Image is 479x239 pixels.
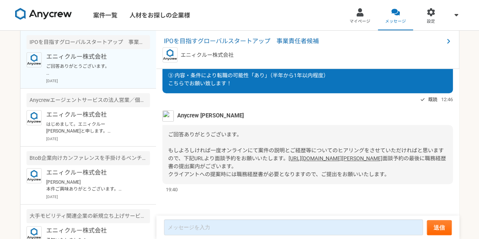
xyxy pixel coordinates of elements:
[46,121,140,134] p: はじめまして。エニィクルー[PERSON_NAME]と申します。 こちらご興味お持ちくださりどうもありがとうございます。 もし案件のページに記載をしている諸条件が合致されそうでしたら、是非一度お...
[349,19,370,25] span: マイページ
[27,52,42,67] img: logo_text_blue_01.png
[46,136,150,142] p: [DATE]
[166,186,178,193] span: 19:40
[27,151,150,165] div: BtoB企業向けカンファレンスを手掛けるベンチャーでの新規事業開発責任者を募集
[168,72,329,86] span: ③ 内容・条件により転職の可能性「あり」（半年から1年以内程度） こちらでお願い致します！
[46,179,140,192] p: [PERSON_NAME] 本件ご興味ありがとうございます。 こちら現在別の方でお話が進んでおりまして、その方如何でのご紹介とさせていただければと思います。 よろしくお願いいたします。 [PER...
[27,209,150,223] div: 大手モビリティ関連企業の新規立ち上げサービス オペレーション対応（静岡出社）
[46,110,140,119] p: エニィクルー株式会社
[46,52,140,61] p: エニィクルー株式会社
[428,95,437,104] span: 既読
[46,78,150,84] p: [DATE]
[162,110,174,122] img: %E5%90%8D%E7%A7%B0%E6%9C%AA%E8%A8%AD%E5%AE%9A%E3%81%AE%E3%83%87%E3%82%B6%E3%82%A4%E3%83%B3__3_.png
[46,63,140,77] p: ご回答ありがとうございます。 もしよろしければ一度オンラインにて案件の説明とご経歴等についてのヒアリングをさせていただければと思いますので、下記URLより面談予約をお願いいたします。 [URL]...
[46,168,140,177] p: エニィクルー株式会社
[46,194,150,200] p: [DATE]
[177,111,244,120] span: Anycrew [PERSON_NAME]
[385,19,406,25] span: メッセージ
[427,220,452,235] button: 送信
[168,131,444,161] span: ご回答ありがとうございます。 もしよろしければ一度オンラインにて案件の説明とご経歴等についてのヒアリングをさせていただければと思いますので、下記URLより面談予約をお願いいたします。
[164,37,444,46] span: IPOを目指すグローバルスタートアップ 事業責任者候補
[162,47,178,62] img: logo_text_blue_01.png
[289,155,382,161] a: [URL][DOMAIN_NAME][PERSON_NAME]
[441,96,453,103] span: 12:46
[27,110,42,125] img: logo_text_blue_01.png
[427,19,435,25] span: 設定
[181,51,234,59] p: エニィクルー株式会社
[27,35,150,49] div: IPOを目指すグローバルスタートアップ 事業責任者候補
[27,168,42,183] img: logo_text_blue_01.png
[46,226,140,235] p: エニィクルー株式会社
[15,8,72,20] img: 8DqYSo04kwAAAAASUVORK5CYII=
[168,155,446,177] span: 面談予約の最後に職務経歴書の提出案内がございます。 クライアントへの提案時には職務経歴書が必要となりますので、ご提出をお願いいたします。
[27,93,150,107] div: Anycrewエージェントサービスの法人営業／個人アドバイザー（RA・CA）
